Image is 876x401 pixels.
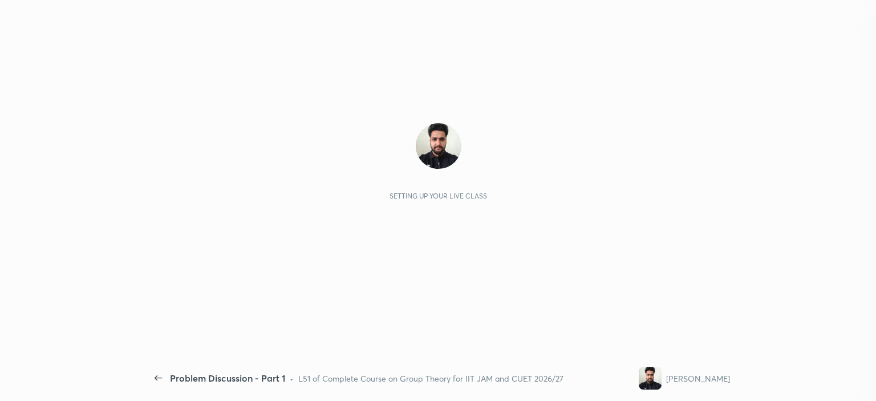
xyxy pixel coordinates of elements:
[170,371,285,385] div: Problem Discussion - Part 1
[390,192,487,200] div: Setting up your live class
[639,367,662,390] img: 53d07d7978e04325acf49187cf6a1afc.jpg
[416,123,461,169] img: 53d07d7978e04325acf49187cf6a1afc.jpg
[298,372,563,384] div: L51 of Complete Course on Group Theory for IIT JAM and CUET 2026/27
[666,372,730,384] div: [PERSON_NAME]
[290,372,294,384] div: •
